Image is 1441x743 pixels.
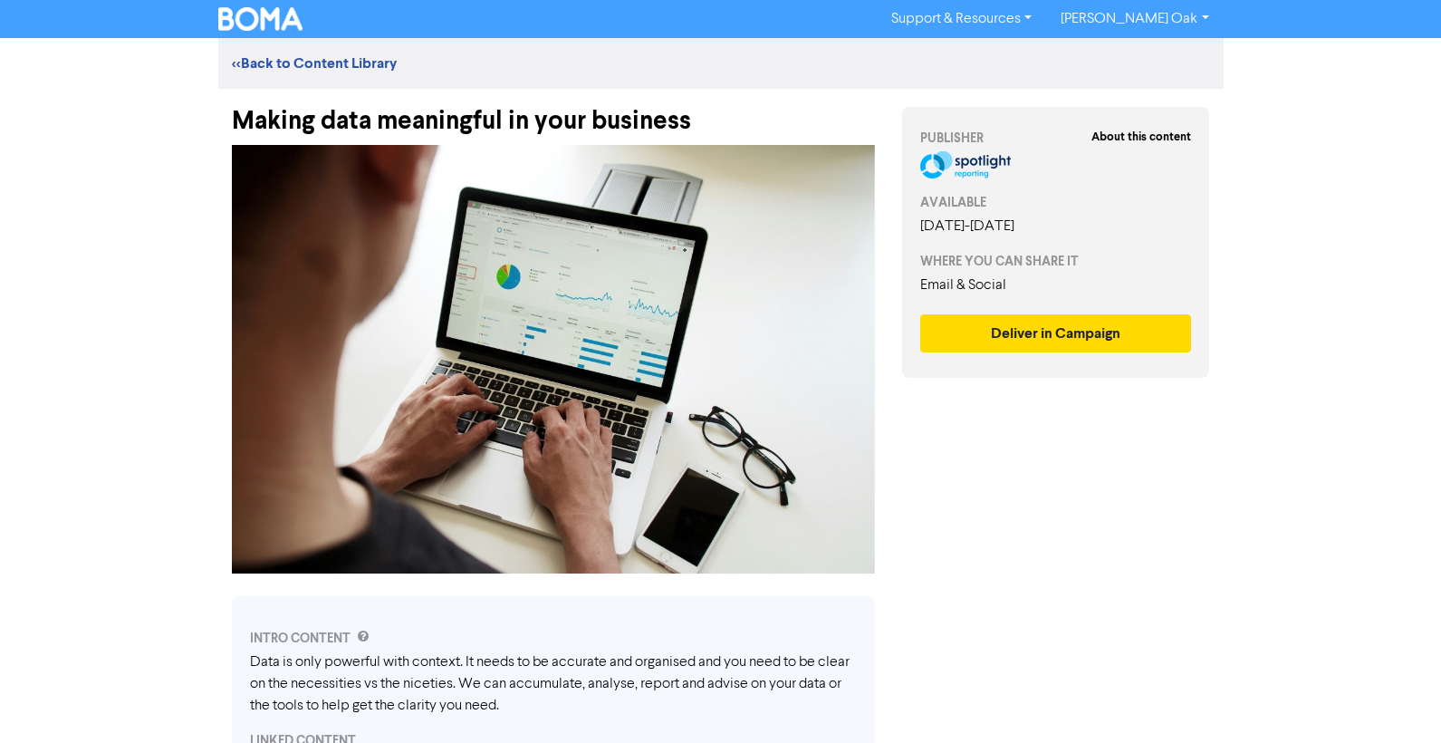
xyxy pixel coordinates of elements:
[232,89,875,136] div: Making data meaningful in your business
[250,651,857,717] div: Data is only powerful with context. It needs to be accurate and organised and you need to be clea...
[232,54,397,72] a: <<Back to Content Library
[1350,656,1441,743] iframe: Chat Widget
[920,275,1192,296] div: Email & Social
[218,7,303,31] img: BOMA Logo
[920,314,1192,352] button: Deliver in Campaign
[250,629,857,648] div: INTRO CONTENT
[920,216,1192,237] div: [DATE] - [DATE]
[877,5,1046,34] a: Support & Resources
[1091,130,1191,144] strong: About this content
[920,193,1192,212] div: AVAILABLE
[1046,5,1223,34] a: [PERSON_NAME] Oak
[920,252,1192,271] div: WHERE YOU CAN SHARE IT
[920,129,1192,148] div: PUBLISHER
